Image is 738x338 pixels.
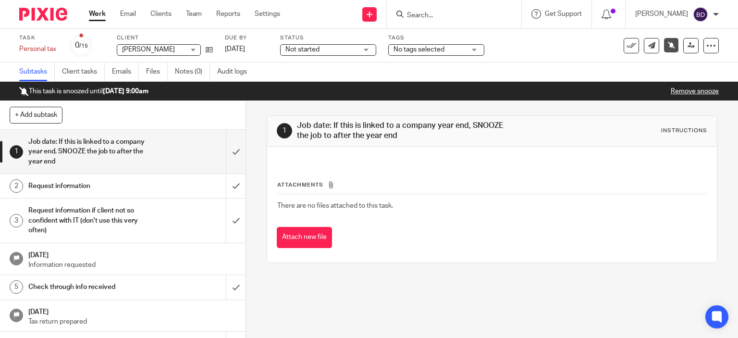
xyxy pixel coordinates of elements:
span: [PERSON_NAME] [122,46,175,53]
h1: Request information if client not so confident with IT (don't use this very often) [28,203,154,238]
div: 5 [10,280,23,294]
span: No tags selected [394,46,444,53]
h1: Job date: If this is linked to a company year end, SNOOZE the job to after the year end [297,121,512,141]
a: Files [146,63,168,81]
label: Due by [225,34,268,42]
a: Clients [150,9,172,19]
div: 1 [10,145,23,159]
a: Emails [112,63,139,81]
input: Search [406,12,492,20]
a: Reports [216,9,240,19]
a: Notes (0) [175,63,210,81]
button: + Add subtask [10,107,62,123]
button: Attach new file [277,227,332,249]
span: There are no files attached to this task. [277,202,393,209]
span: Get Support [545,11,582,17]
img: Pixie [19,8,67,21]
p: This task is snoozed until [19,87,148,96]
div: 2 [10,179,23,193]
div: Personal tax [19,44,58,54]
span: Attachments [277,182,323,188]
img: svg%3E [693,7,708,22]
a: Audit logs [217,63,254,81]
a: Client tasks [62,63,105,81]
a: Remove snooze [671,88,719,95]
label: Client [117,34,213,42]
h1: [DATE] [28,248,236,260]
span: [DATE] [225,46,245,52]
a: Subtasks [19,63,55,81]
span: Not started [285,46,320,53]
div: Instructions [661,127,707,135]
div: 0 [75,40,88,51]
p: Tax return prepared [28,317,236,326]
a: Work [89,9,106,19]
h1: Check through info received [28,280,154,294]
b: [DATE] 9:00am [103,88,148,95]
h1: Job date: If this is linked to a company year end, SNOOZE the job to after the year end [28,135,154,169]
a: Team [186,9,202,19]
small: /15 [79,43,88,49]
h1: Request information [28,179,154,193]
div: 1 [277,123,292,138]
p: Information requested [28,260,236,270]
label: Task [19,34,58,42]
a: Settings [255,9,280,19]
p: [PERSON_NAME] [635,9,688,19]
label: Status [280,34,376,42]
label: Tags [388,34,484,42]
div: 3 [10,214,23,227]
a: Email [120,9,136,19]
h1: [DATE] [28,305,236,317]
